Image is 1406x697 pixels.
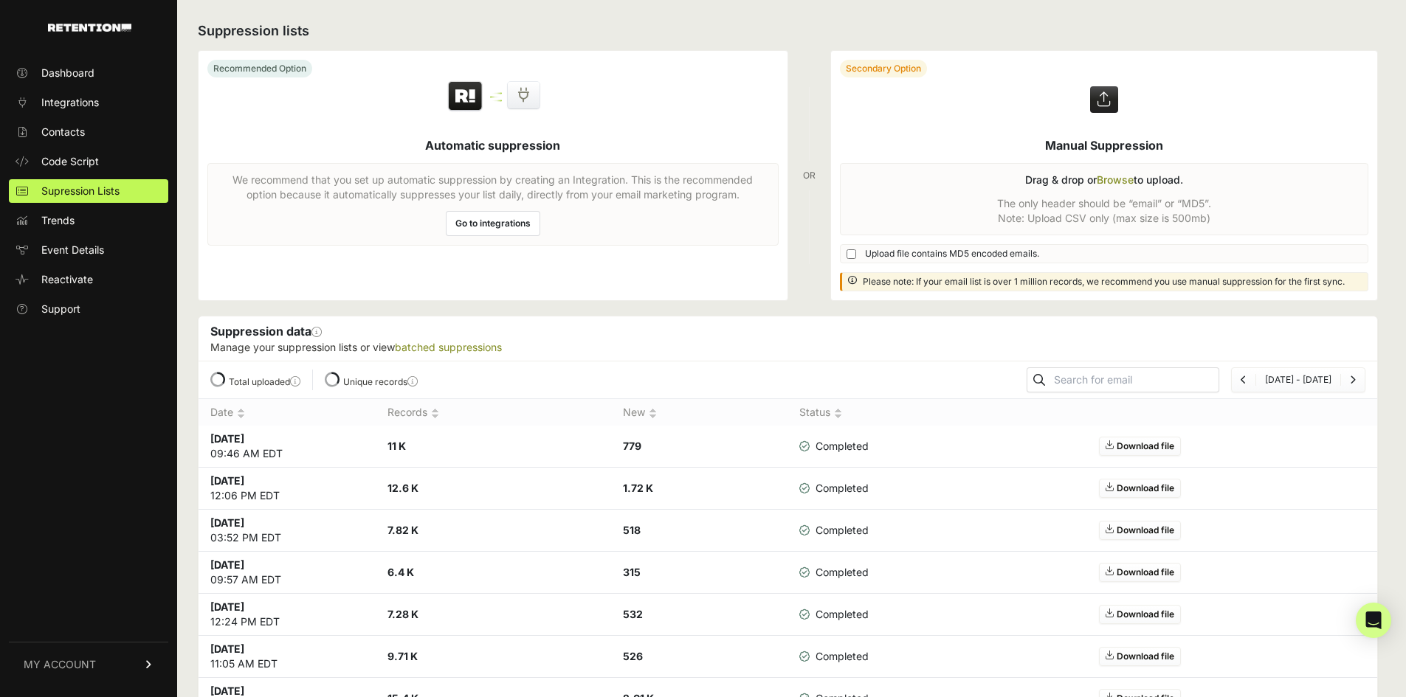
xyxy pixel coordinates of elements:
span: Dashboard [41,66,94,80]
span: Completed [799,439,869,454]
span: Trends [41,213,75,228]
p: We recommend that you set up automatic suppression by creating an Integration. This is the recomm... [217,173,769,202]
a: Download file [1099,521,1181,540]
strong: [DATE] [210,516,244,529]
img: integration [490,96,502,98]
img: Retention.com [48,24,131,32]
strong: 9.71 K [387,650,418,662]
strong: 7.28 K [387,608,418,620]
span: Support [41,302,80,316]
a: Download file [1099,437,1181,456]
a: batched suppressions [395,341,502,353]
strong: 315 [623,566,641,578]
img: no_sort-eaf950dc5ab64cae54d48a5578032e96f70b2ecb7d747501f34c8f2db400fb66.gif [834,408,842,419]
strong: 518 [623,524,641,536]
span: Completed [799,523,869,538]
th: Date [199,399,376,426]
input: Upload file contains MD5 encoded emails. [847,249,856,259]
td: 11:05 AM EDT [199,636,376,678]
div: Open Intercom Messenger [1356,603,1391,638]
a: Contacts [9,120,168,144]
a: Next [1350,374,1356,385]
span: Integrations [41,95,99,110]
div: Recommended Option [207,60,312,77]
a: Supression Lists [9,179,168,203]
label: Unique records [343,376,418,387]
a: Download file [1099,605,1181,624]
a: Go to integrations [446,211,540,236]
strong: [DATE] [210,558,244,571]
a: Download file [1099,647,1181,666]
a: Trends [9,209,168,232]
div: OR [803,50,816,301]
strong: 526 [623,650,643,662]
strong: [DATE] [210,432,244,445]
strong: 6.4 K [387,566,414,578]
h5: Automatic suppression [425,136,560,154]
img: Retention [447,80,484,113]
li: [DATE] - [DATE] [1255,374,1340,386]
strong: 532 [623,608,643,620]
div: Suppression data [199,316,1377,361]
td: 09:57 AM EDT [199,552,376,594]
th: Records [376,399,611,426]
nav: Page navigation [1231,367,1365,392]
td: 09:46 AM EDT [199,426,376,468]
img: no_sort-eaf950dc5ab64cae54d48a5578032e96f70b2ecb7d747501f34c8f2db400fb66.gif [431,408,439,419]
strong: [DATE] [210,600,244,613]
a: Event Details [9,238,168,262]
span: Completed [799,565,869,580]
a: MY ACCOUNT [9,642,168,687]
a: Integrations [9,91,168,114]
a: Dashboard [9,61,168,85]
a: Code Script [9,150,168,173]
span: Completed [799,607,869,622]
img: integration [490,92,502,94]
th: New [611,399,788,426]
label: Total uploaded [229,376,300,387]
span: Supression Lists [41,184,120,198]
span: Completed [799,649,869,664]
strong: 7.82 K [387,524,418,536]
span: Contacts [41,125,85,139]
strong: 779 [623,440,641,452]
strong: 12.6 K [387,482,418,494]
span: Completed [799,481,869,496]
img: no_sort-eaf950dc5ab64cae54d48a5578032e96f70b2ecb7d747501f34c8f2db400fb66.gif [237,408,245,419]
strong: 1.72 K [623,482,653,494]
th: Status [788,399,906,426]
td: 12:24 PM EDT [199,594,376,636]
strong: [DATE] [210,684,244,697]
span: Code Script [41,154,99,169]
h2: Suppression lists [198,21,1378,41]
span: MY ACCOUNT [24,657,96,672]
input: Search for email [1051,370,1219,390]
a: Download file [1099,479,1181,498]
a: Reactivate [9,268,168,291]
img: integration [490,100,502,102]
span: Upload file contains MD5 encoded emails. [865,248,1039,260]
span: Event Details [41,243,104,257]
img: no_sort-eaf950dc5ab64cae54d48a5578032e96f70b2ecb7d747501f34c8f2db400fb66.gif [649,408,657,419]
a: Previous [1241,374,1247,385]
p: Manage your suppression lists or view [210,340,1365,355]
strong: [DATE] [210,642,244,655]
td: 03:52 PM EDT [199,510,376,552]
a: Support [9,297,168,321]
td: 12:06 PM EDT [199,468,376,510]
strong: 11 K [387,440,406,452]
span: Reactivate [41,272,93,287]
strong: [DATE] [210,474,244,487]
a: Download file [1099,563,1181,582]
